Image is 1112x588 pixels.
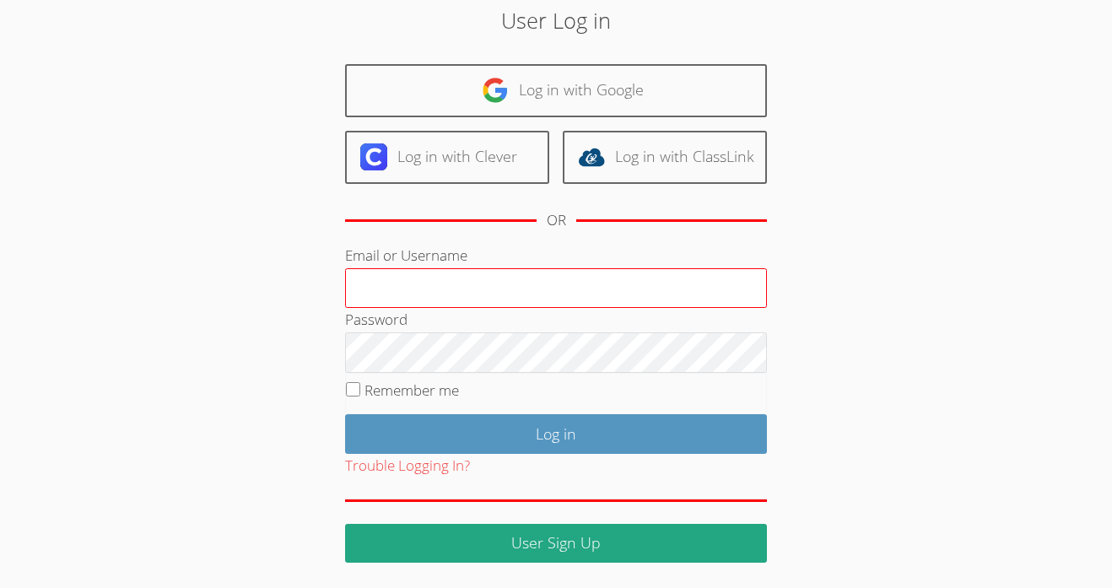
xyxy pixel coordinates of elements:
[345,64,767,117] a: Log in with Google
[547,208,566,233] div: OR
[563,131,767,184] a: Log in with ClassLink
[482,77,509,104] img: google-logo-50288ca7cdecda66e5e0955fdab243c47b7ad437acaf1139b6f446037453330a.svg
[360,143,387,170] img: clever-logo-6eab21bc6e7a338710f1a6ff85c0baf02591cd810cc4098c63d3a4b26e2feb20.svg
[345,414,767,454] input: Log in
[345,310,408,329] label: Password
[578,143,605,170] img: classlink-logo-d6bb404cc1216ec64c9a2012d9dc4662098be43eaf13dc465df04b49fa7ab582.svg
[345,454,470,478] button: Trouble Logging In?
[256,4,856,36] h2: User Log in
[364,380,459,400] label: Remember me
[345,524,767,564] a: User Sign Up
[345,131,549,184] a: Log in with Clever
[345,245,467,265] label: Email or Username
